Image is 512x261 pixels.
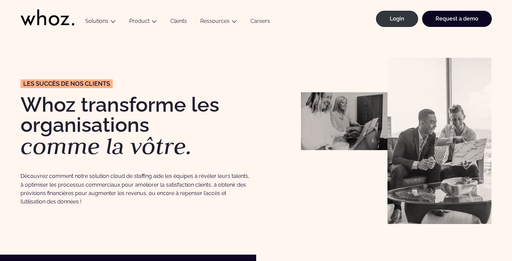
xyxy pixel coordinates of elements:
[301,92,387,150] img: Success Stories Whoz
[194,18,244,27] button: Ressources
[21,131,192,161] em: comme la vôtre.
[164,18,194,27] a: Clients
[129,18,149,24] a: Product
[422,11,492,27] a: Request a demo
[200,18,230,24] a: Ressources
[244,18,277,27] a: Careers
[21,172,249,206] p: Découvrez comment notre solution cloud de staffing aide les équipes à révéler leurs talents, à op...
[387,58,492,224] img: Clients Whoz
[376,11,418,27] a: Login
[21,95,249,158] h1: Whoz transforme les organisations
[123,18,164,27] button: Product
[23,81,110,87] span: les succès de nos CLIENTS
[78,18,123,27] button: Solutions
